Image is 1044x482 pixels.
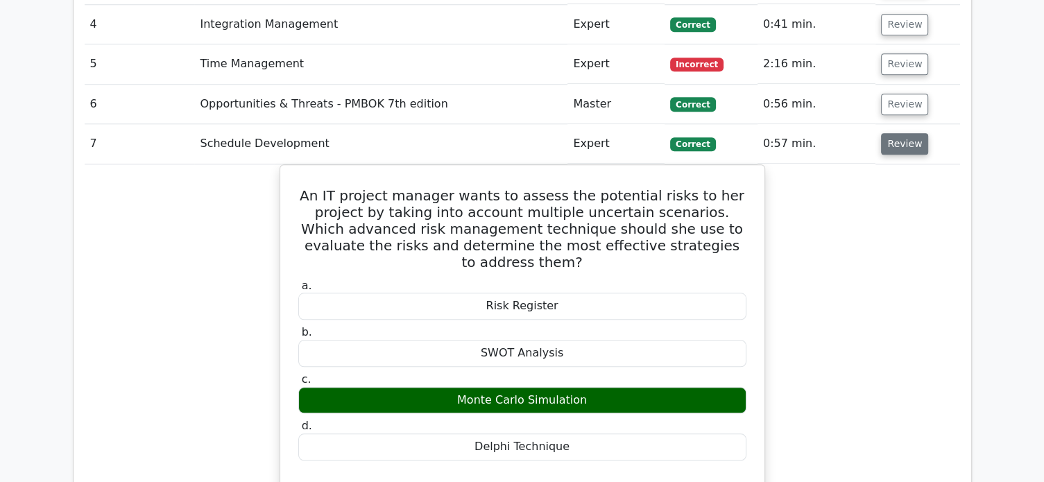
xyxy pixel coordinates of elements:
[758,124,876,164] td: 0:57 min.
[302,325,312,338] span: b.
[194,124,567,164] td: Schedule Development
[194,85,567,124] td: Opportunities & Threats - PMBOK 7th edition
[670,17,715,31] span: Correct
[670,97,715,111] span: Correct
[881,94,928,115] button: Review
[670,137,715,151] span: Correct
[298,387,746,414] div: Monte Carlo Simulation
[298,340,746,367] div: SWOT Analysis
[194,5,567,44] td: Integration Management
[758,5,876,44] td: 0:41 min.
[670,58,724,71] span: Incorrect
[85,124,195,164] td: 7
[567,5,665,44] td: Expert
[302,372,311,386] span: c.
[298,433,746,461] div: Delphi Technique
[85,5,195,44] td: 4
[758,44,876,84] td: 2:16 min.
[758,85,876,124] td: 0:56 min.
[302,279,312,292] span: a.
[567,124,665,164] td: Expert
[85,44,195,84] td: 5
[567,85,665,124] td: Master
[297,187,748,270] h5: An IT project manager wants to assess the potential risks to her project by taking into account m...
[567,44,665,84] td: Expert
[302,419,312,432] span: d.
[881,133,928,155] button: Review
[194,44,567,84] td: Time Management
[85,85,195,124] td: 6
[881,14,928,35] button: Review
[881,53,928,75] button: Review
[298,293,746,320] div: Risk Register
